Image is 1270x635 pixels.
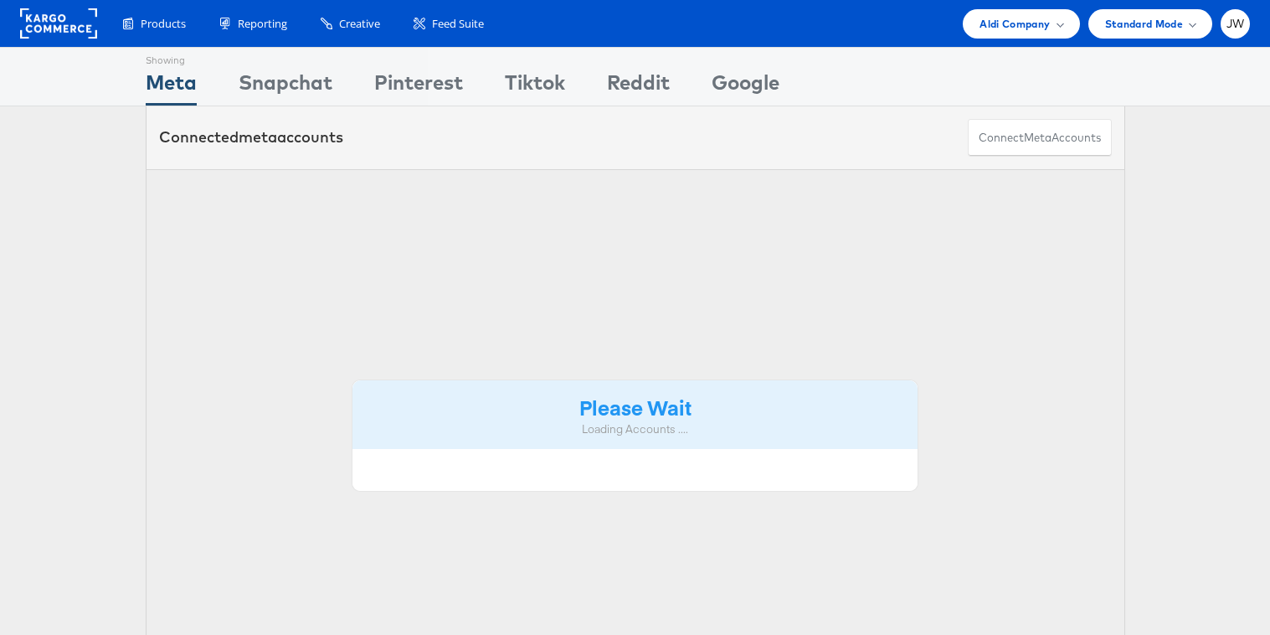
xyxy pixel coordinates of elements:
span: Reporting [238,16,287,32]
span: Feed Suite [432,16,484,32]
div: Reddit [607,68,670,106]
strong: Please Wait [579,393,692,421]
span: meta [1024,130,1051,146]
div: Snapchat [239,68,332,106]
span: Standard Mode [1105,15,1183,33]
span: Creative [339,16,380,32]
span: meta [239,127,277,147]
button: ConnectmetaAccounts [968,119,1112,157]
span: Products [141,16,186,32]
span: Aldi Company [979,15,1050,33]
div: Connected accounts [159,126,343,148]
div: Tiktok [505,68,565,106]
div: Meta [146,68,197,106]
div: Pinterest [374,68,463,106]
div: Loading Accounts .... [365,421,906,437]
span: JW [1226,18,1245,29]
div: Showing [146,48,197,68]
div: Google [712,68,779,106]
